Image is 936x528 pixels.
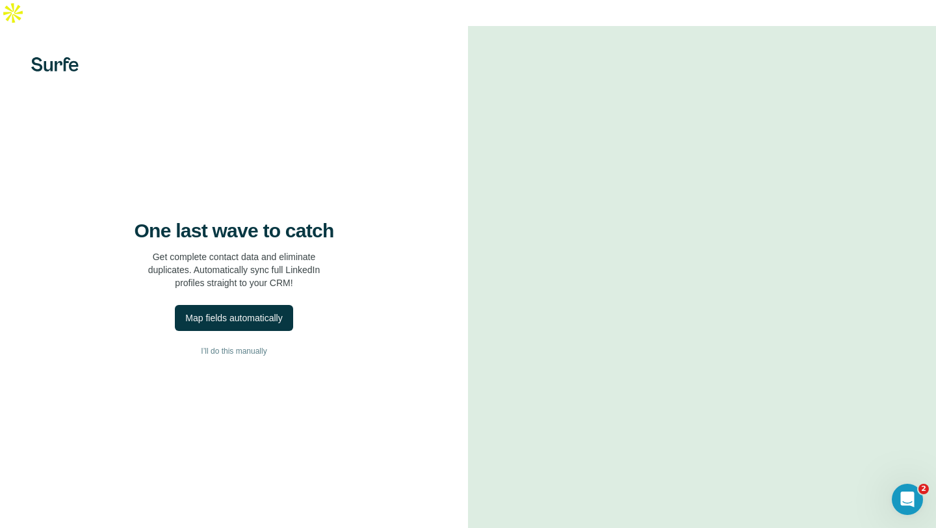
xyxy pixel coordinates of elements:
[135,219,334,243] h4: One last wave to catch
[918,484,929,494] span: 2
[201,345,266,357] span: I’ll do this manually
[26,341,442,361] button: I’ll do this manually
[31,57,79,72] img: Surfe's logo
[175,305,292,331] button: Map fields automatically
[185,311,282,324] div: Map fields automatically
[148,250,320,289] p: Get complete contact data and eliminate duplicates. Automatically sync full LinkedIn profiles str...
[892,484,923,515] iframe: Intercom live chat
